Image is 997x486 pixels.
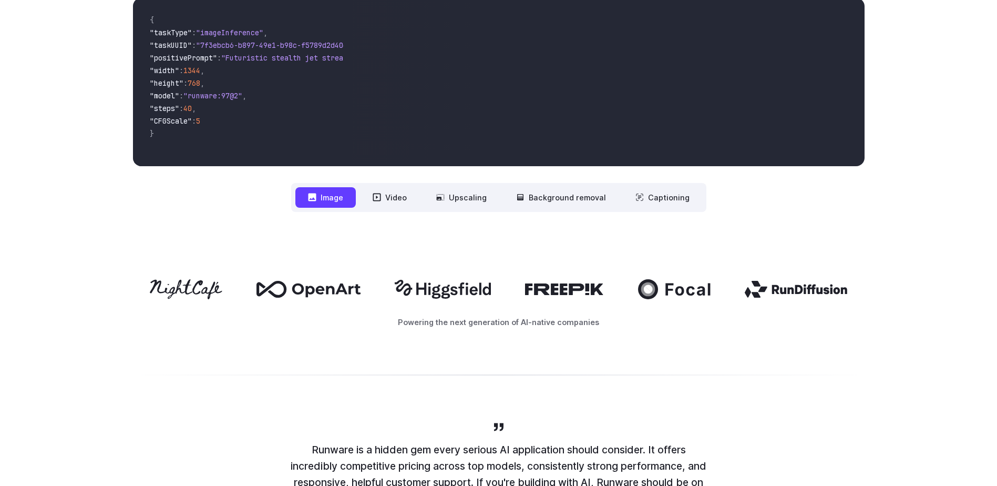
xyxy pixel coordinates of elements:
span: , [242,91,246,100]
span: "7f3ebcb6-b897-49e1-b98c-f5789d2d40d7" [196,40,356,50]
span: "taskType" [150,28,192,37]
span: : [179,104,183,113]
span: 40 [183,104,192,113]
span: } [150,129,154,138]
span: , [200,66,204,75]
span: "width" [150,66,179,75]
span: : [192,28,196,37]
p: Powering the next generation of AI-native companies [133,316,865,328]
span: "steps" [150,104,179,113]
span: : [192,40,196,50]
button: Background removal [503,187,619,208]
span: { [150,15,154,25]
span: : [183,78,188,88]
span: "imageInference" [196,28,263,37]
span: "height" [150,78,183,88]
span: "Futuristic stealth jet streaking through a neon-lit cityscape with glowing purple exhaust" [221,53,604,63]
button: Upscaling [424,187,499,208]
span: , [200,78,204,88]
button: Video [360,187,419,208]
span: : [179,91,183,100]
button: Image [295,187,356,208]
span: , [263,28,268,37]
span: 768 [188,78,200,88]
span: 5 [196,116,200,126]
span: "taskUUID" [150,40,192,50]
span: , [192,104,196,113]
span: "runware:97@2" [183,91,242,100]
button: Captioning [623,187,702,208]
span: : [217,53,221,63]
span: : [192,116,196,126]
span: "positivePrompt" [150,53,217,63]
span: 1344 [183,66,200,75]
span: "CFGScale" [150,116,192,126]
span: : [179,66,183,75]
span: "model" [150,91,179,100]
